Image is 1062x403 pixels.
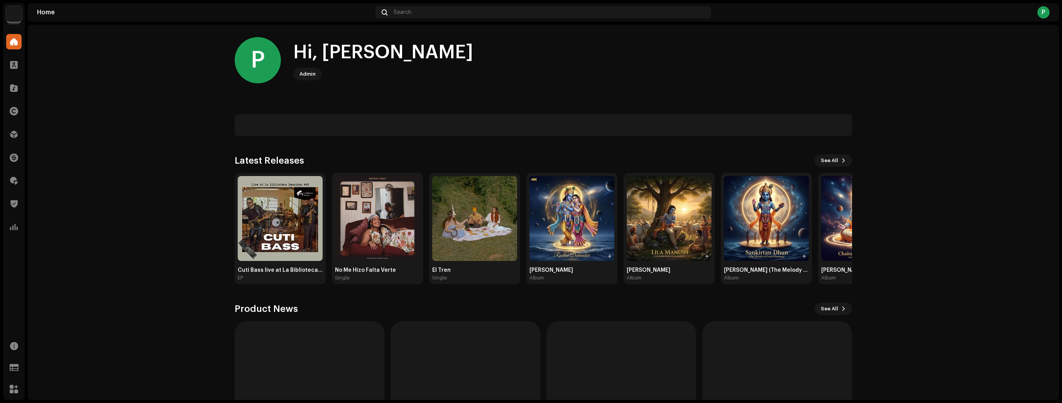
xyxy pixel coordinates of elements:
div: [PERSON_NAME] [529,267,614,273]
button: See All [815,303,852,315]
div: EP [238,275,243,281]
div: Single [432,275,447,281]
div: El Tren [432,267,517,273]
img: baefbfbd-a54a-4184-b3f5-850c8df67423 [627,176,712,261]
div: [PERSON_NAME] [821,267,906,273]
div: Admin [299,69,316,79]
img: 16589ae9-e00b-4631-9ae2-55fa23bad299 [335,176,420,261]
div: No Me Hizo Falta Verte [335,267,420,273]
img: 64b7fdbc-d3e1-4c0b-8b75-d466e40e19ba [432,176,517,261]
div: P [235,37,281,83]
div: Album [529,275,544,281]
div: Cuti Bass live at La Biblioteca Sessions #48 [238,267,323,273]
img: a6437e74-8c8e-4f74-a1ce-131745af0155 [6,6,22,22]
span: See All [821,301,838,317]
div: Hi, [PERSON_NAME] [293,40,473,65]
div: Album [821,275,836,281]
span: See All [821,153,838,168]
div: [PERSON_NAME] [627,267,712,273]
div: Home [37,9,372,15]
div: [PERSON_NAME] (The Melody of Great Chanting) [724,267,809,273]
h3: Latest Releases [235,154,304,167]
img: 44f5261b-8be3-4232-bf60-6abb80a7ae0f [238,176,323,261]
div: P [1037,6,1050,19]
span: Search [394,9,411,15]
h3: Product News [235,303,298,315]
img: 68d7cb35-2d7e-4ea8-a7f5-4e144aae12fb [529,176,614,261]
img: 28ac76ab-3fac-431c-9832-e0f714a1834e [821,176,906,261]
div: Album [627,275,641,281]
div: Single [335,275,350,281]
div: Album [724,275,739,281]
button: See All [815,154,852,167]
img: 8059f371-7808-4ed8-a22b-424f2d560939 [724,176,809,261]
